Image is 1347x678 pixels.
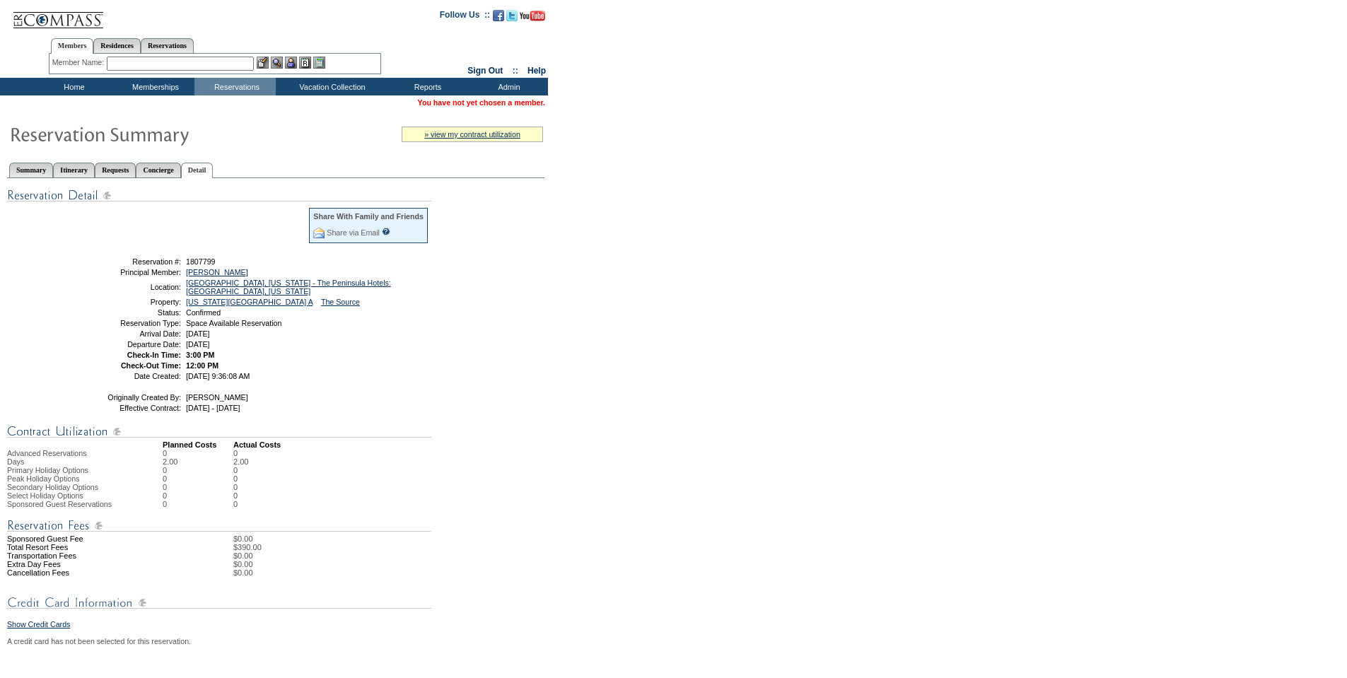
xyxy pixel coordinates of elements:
td: Memberships [113,78,194,95]
img: Impersonate [285,57,297,69]
span: Select Holiday Options [7,491,83,500]
td: Sponsored Guest Fee [7,534,163,543]
img: Reservation Fees [7,517,431,534]
a: » view my contract utilization [424,130,520,139]
a: Sign Out [467,66,503,76]
div: A credit card has not been selected for this reservation. [7,637,544,645]
div: Share With Family and Friends [313,212,424,221]
td: 0 [233,474,248,483]
span: Primary Holiday Options [7,466,88,474]
td: 0 [163,474,233,483]
td: $0.00 [233,534,544,543]
span: [DATE] [186,329,210,338]
td: $0.00 [233,568,544,577]
a: [GEOGRAPHIC_DATA], [US_STATE] - The Peninsula Hotels: [GEOGRAPHIC_DATA], [US_STATE] [186,279,391,296]
strong: Check-In Time: [127,351,181,359]
div: Member Name: [52,57,107,69]
td: Reservation #: [80,257,181,266]
span: [DATE] [186,340,210,349]
td: $390.00 [233,543,544,551]
span: 12:00 PM [186,361,218,370]
td: Extra Day Fees [7,560,163,568]
a: Residences [93,38,141,53]
td: 0 [233,483,248,491]
img: Reservaton Summary [9,119,292,148]
span: [DATE] 9:36:08 AM [186,372,250,380]
a: [US_STATE][GEOGRAPHIC_DATA] A [186,298,313,306]
td: 2.00 [233,457,248,466]
td: 0 [163,466,233,474]
span: 3:00 PM [186,351,214,359]
td: Reports [385,78,467,95]
span: Confirmed [186,308,221,317]
td: 0 [233,466,248,474]
a: Share via Email [327,228,380,237]
td: Location: [80,279,181,296]
img: b_calculator.gif [313,57,325,69]
a: Summary [9,163,53,177]
a: Follow us on Twitter [506,14,518,23]
td: Property: [80,298,181,306]
td: Date Created: [80,372,181,380]
td: Departure Date: [80,340,181,349]
a: Requests [95,163,136,177]
a: Itinerary [53,163,95,177]
td: Principal Member: [80,268,181,276]
span: :: [513,66,518,76]
span: Space Available Reservation [186,319,281,327]
strong: Check-Out Time: [121,361,181,370]
td: Transportation Fees [7,551,163,560]
td: Admin [467,78,548,95]
td: Follow Us :: [440,8,490,25]
td: Total Resort Fees [7,543,163,551]
img: b_edit.gif [257,57,269,69]
img: Contract Utilization [7,423,431,440]
td: $0.00 [233,560,544,568]
span: Sponsored Guest Reservations [7,500,112,508]
span: You have not yet chosen a member. [418,98,545,107]
span: Secondary Holiday Options [7,483,98,491]
td: 0 [163,491,233,500]
td: Actual Costs [233,440,544,449]
img: Subscribe to our YouTube Channel [520,11,545,21]
td: Planned Costs [163,440,233,449]
a: Concierge [136,163,180,177]
img: Credit Card Information [7,594,431,612]
td: Home [32,78,113,95]
a: Reservations [141,38,194,53]
td: 0 [233,500,248,508]
a: [PERSON_NAME] [186,268,248,276]
a: Show Credit Cards [7,620,70,629]
td: Originally Created By: [80,393,181,402]
a: Subscribe to our YouTube Channel [520,14,545,23]
td: Vacation Collection [276,78,385,95]
td: Reservations [194,78,276,95]
td: 0 [233,491,248,500]
td: Status: [80,308,181,317]
a: Help [527,66,546,76]
a: Become our fan on Facebook [493,14,504,23]
td: Arrival Date: [80,329,181,338]
span: Days [7,457,24,466]
span: [DATE] - [DATE] [186,404,240,412]
td: 0 [163,449,233,457]
span: 1807799 [186,257,216,266]
td: Effective Contract: [80,404,181,412]
td: 2.00 [163,457,233,466]
td: 0 [233,449,248,457]
img: Follow us on Twitter [506,10,518,21]
img: View [271,57,283,69]
a: The Source [321,298,360,306]
a: Detail [181,163,214,178]
span: Peak Holiday Options [7,474,79,483]
td: $0.00 [233,551,544,560]
td: Cancellation Fees [7,568,163,577]
td: 0 [163,483,233,491]
input: What is this? [382,228,390,235]
td: 0 [163,500,233,508]
span: Advanced Reservations [7,449,87,457]
td: Reservation Type: [80,319,181,327]
img: Reservation Detail [7,187,431,204]
span: [PERSON_NAME] [186,393,248,402]
img: Become our fan on Facebook [493,10,504,21]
